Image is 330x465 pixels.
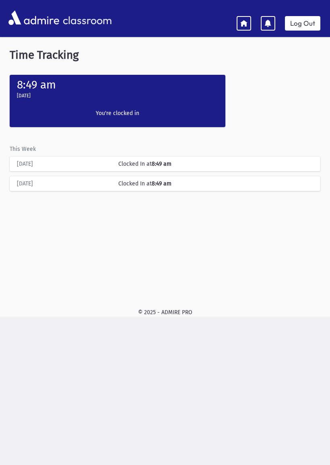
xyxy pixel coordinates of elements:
label: [DATE] [17,92,31,99]
b: 8:49 am [152,180,171,187]
a: Log Out [285,16,320,31]
div: Clocked In at [114,160,317,168]
div: [DATE] [13,160,114,168]
img: AdmirePro [6,8,61,27]
label: 8:49 am [17,78,56,91]
div: © 2025 - ADMIRE PRO [6,308,324,317]
div: Clocked In at [114,179,317,188]
b: 8:49 am [152,160,171,167]
label: You're clocked in [70,109,165,117]
div: [DATE] [13,179,114,188]
span: classroom [61,7,112,29]
label: This Week [10,145,36,153]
